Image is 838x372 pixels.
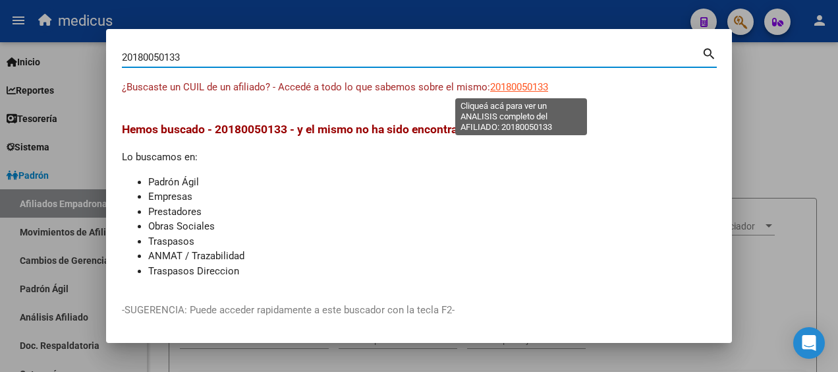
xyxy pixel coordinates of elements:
[148,219,716,234] li: Obras Sociales
[148,249,716,264] li: ANMAT / Trazabilidad
[490,81,548,93] span: 20180050133
[122,303,716,318] p: -SUGERENCIA: Puede acceder rapidamente a este buscador con la tecla F2-
[148,175,716,190] li: Padrón Ágil
[702,45,717,61] mat-icon: search
[148,189,716,204] li: Empresas
[122,121,716,278] div: Lo buscamos en:
[148,234,716,249] li: Traspasos
[148,264,716,279] li: Traspasos Direccion
[793,327,825,359] div: Open Intercom Messenger
[148,204,716,220] li: Prestadores
[122,81,490,93] span: ¿Buscaste un CUIL de un afiliado? - Accedé a todo lo que sabemos sobre el mismo:
[122,123,470,136] span: Hemos buscado - 20180050133 - y el mismo no ha sido encontrado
